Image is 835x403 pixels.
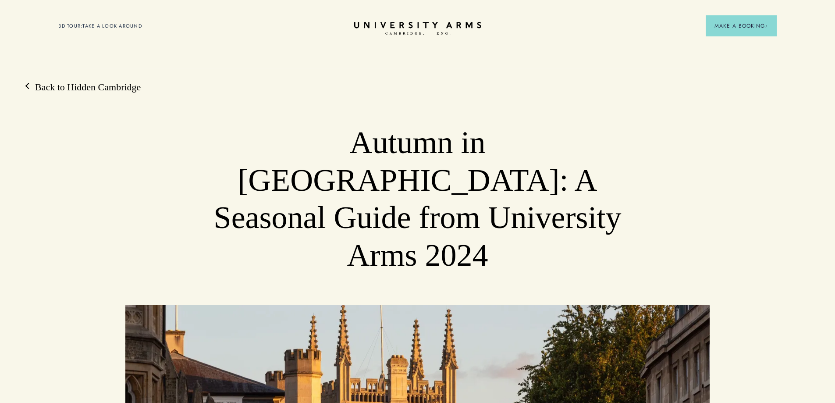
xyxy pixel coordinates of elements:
img: Arrow icon [765,25,768,28]
a: 3D TOUR:TAKE A LOOK AROUND [58,22,142,30]
h1: Autumn in [GEOGRAPHIC_DATA]: A Seasonal Guide from University Arms 2024 [184,124,651,275]
a: Home [354,22,481,36]
button: Make a BookingArrow icon [706,15,777,36]
a: Back to Hidden Cambridge [26,81,141,94]
span: Make a Booking [714,22,768,30]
